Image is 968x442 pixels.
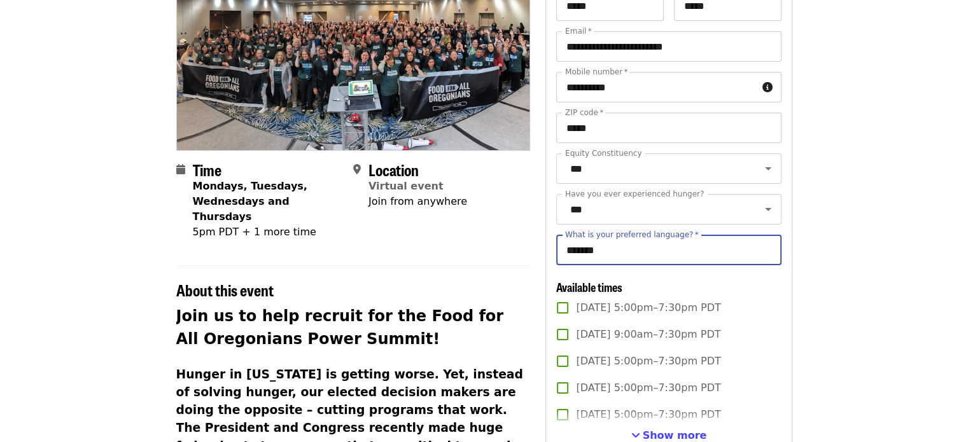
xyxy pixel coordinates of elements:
label: Mobile number [565,68,628,76]
button: Open [759,200,777,218]
i: map-marker-alt icon [353,163,361,176]
input: ZIP code [556,113,781,143]
strong: Mondays, Tuesdays, Wednesdays and Thursdays [193,180,307,223]
div: 5pm PDT + 1 more time [193,224,343,240]
input: Mobile number [556,72,757,102]
i: circle-info icon [762,81,773,93]
label: Equity Constituency [565,149,642,157]
input: What is your preferred language? [556,235,781,265]
i: calendar icon [176,163,185,176]
label: ZIP code [565,109,603,116]
h2: Join us to help recruit for the Food for All Oregonians Power Summit! [176,305,531,350]
span: Location [368,158,419,181]
span: [DATE] 5:00pm–7:30pm PDT [576,380,720,396]
span: [DATE] 9:00am–7:30pm PDT [576,327,720,342]
span: Join from anywhere [368,195,467,207]
span: Available times [556,279,622,295]
span: [DATE] 5:00pm–7:30pm PDT [576,407,720,422]
span: Show more [643,429,707,441]
label: What is your preferred language? [565,231,699,238]
span: [DATE] 5:00pm–7:30pm PDT [576,300,720,315]
span: Time [193,158,221,181]
label: Email [565,27,592,35]
a: Virtual event [368,180,444,192]
button: Open [759,160,777,177]
span: About this event [176,279,274,301]
span: [DATE] 5:00pm–7:30pm PDT [576,354,720,369]
input: Email [556,31,781,62]
label: Have you ever experienced hunger? [565,190,704,198]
